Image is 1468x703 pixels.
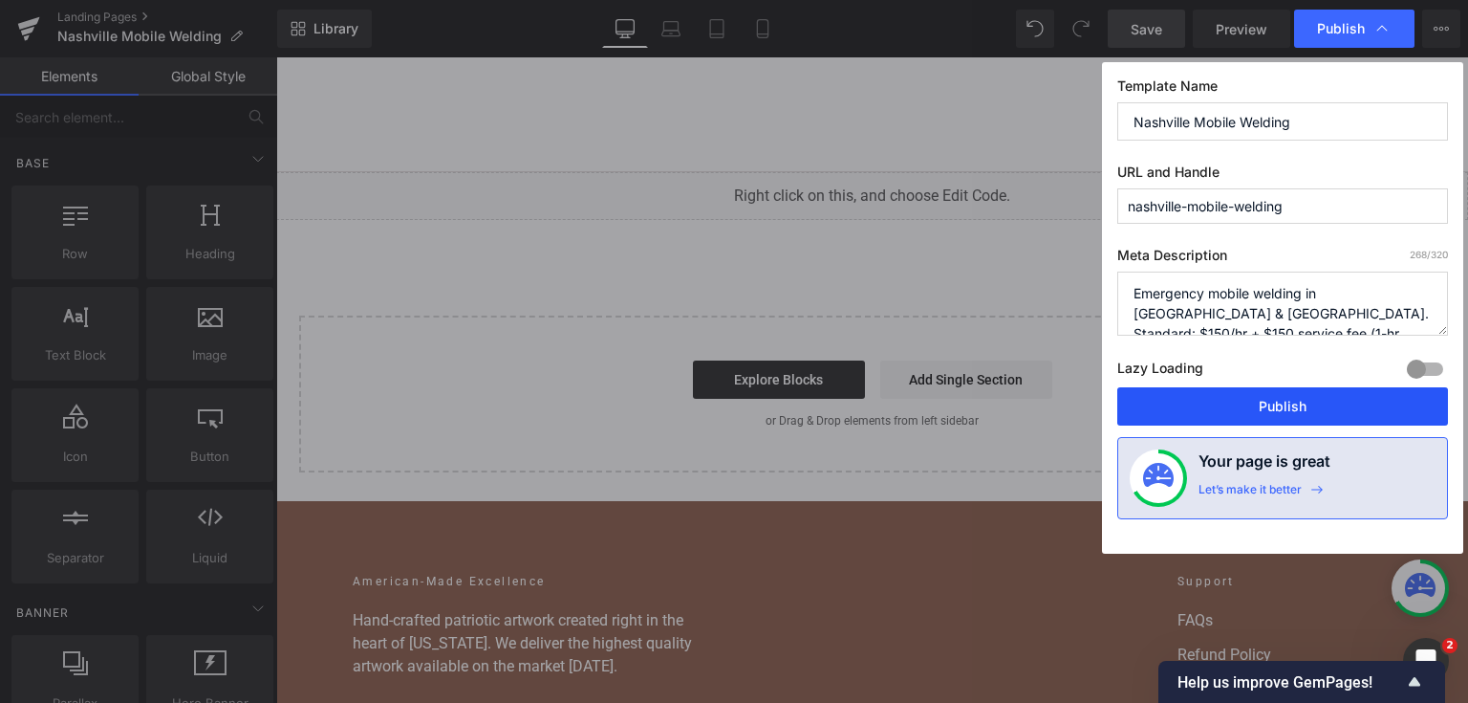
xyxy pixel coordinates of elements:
p: Hand-crafted patriotic artwork created right in the heart of [US_STATE]. We deliver the highest q... [76,552,440,621]
a: Explore Blocks [417,303,589,341]
label: Template Name [1117,77,1448,102]
label: Lazy Loading [1117,356,1203,387]
h2: Support [901,516,1115,533]
iframe: Intercom live chat [1403,638,1449,684]
a: Privacy Policy [901,621,1115,644]
div: Let’s make it better [1198,482,1302,507]
img: onboarding-status.svg [1143,463,1174,494]
span: 268 [1410,249,1427,260]
a: Add Single Section [604,303,776,341]
a: Refund Policy [901,586,1115,609]
p: or Drag & Drop elements from left sidebar [54,357,1139,370]
a: FAQs [901,552,1115,575]
span: Help us improve GemPages! [1177,673,1403,692]
h2: American-Made Excellence [76,516,440,533]
button: Show survey - Help us improve GemPages! [1177,670,1426,693]
label: Meta Description [1117,247,1448,272]
span: /320 [1410,249,1448,260]
textarea: Emergency mobile welding in [GEOGRAPHIC_DATA] & [GEOGRAPHIC_DATA]. Standard: $150/hr + $150 servi... [1117,272,1448,336]
span: Publish [1317,20,1365,37]
button: Publish [1117,387,1448,426]
label: URL and Handle [1117,164,1448,188]
h4: Your page is great [1198,450,1330,482]
span: 2 [1442,638,1457,653]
